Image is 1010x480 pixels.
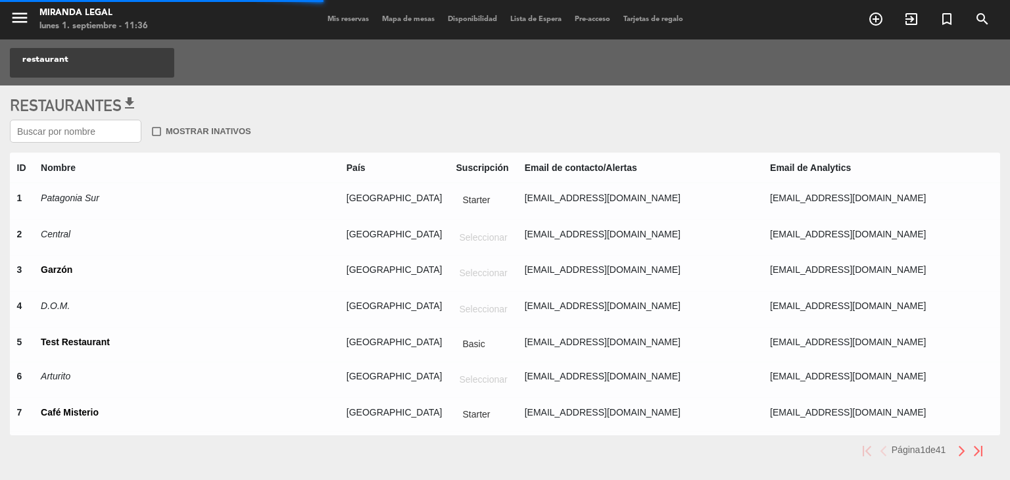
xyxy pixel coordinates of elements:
[517,432,763,466] td: [EMAIL_ADDRESS][DOMAIN_NAME]
[10,220,34,256] th: 2
[763,291,1009,327] td: [EMAIL_ADDRESS][DOMAIN_NAME]
[957,446,966,456] img: next.png
[122,95,137,111] span: get_app
[517,255,763,291] td: [EMAIL_ADDRESS][DOMAIN_NAME]
[10,432,34,466] th: 8
[504,16,568,23] span: Lista de Espera
[10,95,1000,115] h3: Restaurantes
[339,291,449,327] td: [GEOGRAPHIC_DATA]
[321,16,375,23] span: Mis reservas
[517,220,763,256] td: [EMAIL_ADDRESS][DOMAIN_NAME]
[517,362,763,398] td: [EMAIL_ADDRESS][DOMAIN_NAME]
[568,16,617,23] span: Pre-acceso
[517,291,763,327] td: [EMAIL_ADDRESS][DOMAIN_NAME]
[34,183,340,219] th: Patagonia Sur
[974,11,990,27] i: search
[39,20,148,33] div: lunes 1. septiembre - 11:36
[763,183,1009,219] td: [EMAIL_ADDRESS][DOMAIN_NAME]
[10,327,34,362] th: 5
[10,120,141,143] input: Buscar por nombre
[936,444,946,455] span: 41
[763,153,1009,183] th: Email de Analytics
[10,8,30,28] i: menu
[166,124,251,138] span: Mostrar inativos
[34,432,340,466] th: Lasai
[920,444,925,455] span: 1
[449,153,517,183] th: Suscripción
[517,153,763,183] th: Email de contacto/Alertas
[34,153,340,183] th: Nombre
[763,432,1009,466] td: [EMAIL_ADDRESS][DOMAIN_NAME]
[763,398,1009,432] td: [EMAIL_ADDRESS][DOMAIN_NAME]
[339,255,449,291] td: [GEOGRAPHIC_DATA]
[41,407,99,418] a: Café Misterio
[863,446,871,456] img: first.png
[339,432,449,466] td: [GEOGRAPHIC_DATA]
[763,255,1009,291] td: [EMAIL_ADDRESS][DOMAIN_NAME]
[763,362,1009,398] td: [EMAIL_ADDRESS][DOMAIN_NAME]
[10,183,34,219] th: 1
[339,398,449,432] td: [GEOGRAPHIC_DATA]
[151,126,162,137] span: check_box_outline_blank
[763,220,1009,256] td: [EMAIL_ADDRESS][DOMAIN_NAME]
[41,337,110,347] a: Test Restaurant
[10,362,34,398] th: 6
[859,444,986,455] pagination-template: Página de
[375,16,441,23] span: Mapa de mesas
[10,153,34,183] th: ID
[34,220,340,256] th: Central
[41,264,72,275] a: Garzón
[517,398,763,432] td: [EMAIL_ADDRESS][DOMAIN_NAME]
[339,153,449,183] th: País
[517,327,763,362] td: [EMAIL_ADDRESS][DOMAIN_NAME]
[974,446,982,456] img: last.png
[34,291,340,327] th: D.O.M.
[441,16,504,23] span: Disponibilidad
[339,183,449,219] td: [GEOGRAPHIC_DATA]
[617,16,690,23] span: Tarjetas de regalo
[10,398,34,432] th: 7
[868,11,884,27] i: add_circle_outline
[22,52,68,67] span: restaurant
[10,291,34,327] th: 4
[10,255,34,291] th: 3
[34,362,340,398] th: Arturito
[517,183,763,219] td: [EMAIL_ADDRESS][DOMAIN_NAME]
[879,446,888,456] img: prev.png
[903,11,919,27] i: exit_to_app
[763,327,1009,362] td: [EMAIL_ADDRESS][DOMAIN_NAME]
[339,327,449,362] td: [GEOGRAPHIC_DATA]
[939,11,955,27] i: turned_in_not
[339,362,449,398] td: [GEOGRAPHIC_DATA]
[39,7,148,20] div: Miranda Legal
[10,8,30,32] button: menu
[339,220,449,256] td: [GEOGRAPHIC_DATA]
